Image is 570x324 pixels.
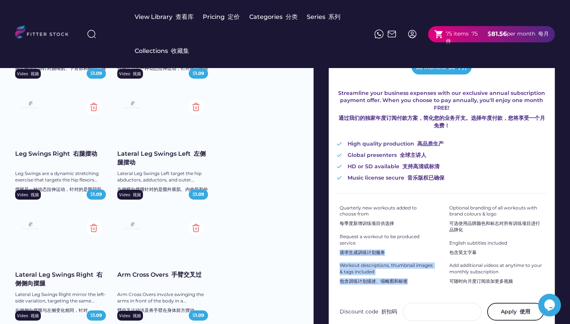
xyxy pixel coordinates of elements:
[15,291,106,316] div: Lateral Leg Swings Right mirror the left-side variation, targeting the same...
[171,47,189,54] font: 收藏集
[449,250,477,255] font: 包含英文字幕
[17,192,39,197] div: Video
[228,13,240,20] font: 定价
[446,30,484,45] div: 75 items
[417,140,444,147] font: 高品质生产
[133,192,141,197] font: 视频
[119,71,141,76] div: Video
[348,140,444,148] div: High quality production
[249,13,298,21] div: Categories
[93,312,102,318] strong: 1.09
[117,291,208,316] div: Arm Cross Overs involve swinging the arms in front of the body in a...
[15,25,75,41] img: LOGO.svg
[374,29,384,39] img: meteor-icons_whatsapp%20%281%29.svg
[434,29,444,39] button: shopping_cart
[340,308,397,316] div: Discount code
[446,30,479,45] font: 75 件
[449,262,544,287] div: Add additional videos at anytime to your monthly subscription
[449,278,513,284] font: 可随时向月度订阅添加更多视频
[307,13,340,21] div: Series
[117,150,206,166] font: 左侧腿摆动
[188,220,203,236] img: Group%201000002354.svg
[121,220,144,233] img: Frame%2079%20%281%29.svg
[407,174,444,181] font: 音乐版权已确保
[348,174,444,182] div: Music license secure
[93,70,102,76] strong: 1.09
[507,30,549,38] div: per month
[119,313,141,318] div: Video
[449,64,467,71] font: 36 个月
[86,99,101,115] img: Group%201000002354.svg
[340,262,434,287] div: Workout descriptions, thumbnail images & tags included
[86,220,101,236] img: Group%201000002354.svg
[15,271,106,288] div: Lateral Leg Swings Right
[15,171,106,195] div: Leg Swings are a dynamic stretching exercise that targets the hip flexors...
[249,4,259,11] div: fvck
[491,30,507,37] strong: 81.56
[339,115,545,129] font: 通过我们的独家年度订阅付款方案，简化您的业务开支。选择年度付款，您将享受一个月免费！
[286,13,298,20] font: 分类
[488,30,491,38] div: $
[337,153,342,157] img: Vector%20%282%29.svg
[117,307,198,313] font: 臂交叉运动涉及将手臂在身体前方摆动...
[90,312,102,319] div: $
[387,29,396,39] img: Frame%2051.svg
[337,90,547,133] div: Streamline your business expenses with our exclusive annual subscription payment offer. When you ...
[117,171,208,202] div: Lateral Leg Swings Left target the hip abductors, adductors, and outer...
[117,186,208,198] font: 左侧横向摆腿针对的是髋外展肌、内收肌和外侧...
[193,191,204,198] div: $
[487,303,544,321] button: Apply 使用
[171,271,202,278] font: 手臂交叉过
[31,192,39,197] font: 视频
[340,250,385,255] font: 请求生成训练计划服务
[340,205,434,230] div: Quarterly new workouts added to choose from
[17,313,39,318] div: Video
[449,240,507,259] div: English subtitles included
[402,163,440,170] font: 支持高清或标清
[538,30,549,37] font: 每月
[188,99,203,115] img: Group%201000002354.svg
[337,165,342,168] img: Vector%20%282%29.svg
[135,47,189,55] div: Collections
[340,278,408,284] font: 包含训练计划描述、缩略图和标签
[195,70,204,76] strong: 1.09
[195,312,204,318] strong: 1.09
[449,205,544,236] div: Optional branding of all workouts with brand colours & logo
[176,13,194,20] font: 查看库
[328,13,340,20] font: 系列
[538,294,562,316] iframe: chat widget
[193,312,204,319] div: $
[15,150,106,158] div: Leg Swings Right
[121,99,144,112] img: Frame%2079%20%281%29.svg
[133,313,141,318] font: 视频
[15,271,103,287] font: 右侧侧向摆腿
[381,308,397,315] font: 折扣码
[31,313,39,318] font: 视频
[90,191,102,198] div: $
[337,142,342,146] img: Vector%20%282%29.svg
[203,13,240,21] div: Pricing
[340,220,394,226] font: 每季度新增训练项目供选择
[133,71,141,76] font: 视频
[19,99,42,112] img: Frame%2079%20%281%29.svg
[449,220,540,233] font: 可选使用品牌颜色和标志对所有训练项目进行品牌化
[31,71,39,76] font: 视频
[87,29,96,39] img: search-normal%203.svg
[348,152,426,159] div: Global presenters
[408,29,417,39] img: profile-circle.svg
[117,150,208,167] div: Lateral Leg Swings Left
[73,150,97,157] font: 右腿摆动
[17,71,39,76] div: Video
[348,163,440,171] div: HD or SD available
[93,191,102,197] strong: 1.09
[15,307,91,313] font: 右侧侧向摆腿与左侧变化相同，针对...
[337,176,342,180] img: Vector%20%282%29.svg
[119,192,141,197] div: Video
[90,70,102,77] div: $
[520,308,530,315] font: 使用
[15,186,105,192] font: 摆腿是一种动态拉伸运动，针对的是髋屈肌...
[117,271,208,279] div: Arm Cross Overs
[195,191,204,197] strong: 1.09
[340,234,434,259] div: Request a workout to be produced service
